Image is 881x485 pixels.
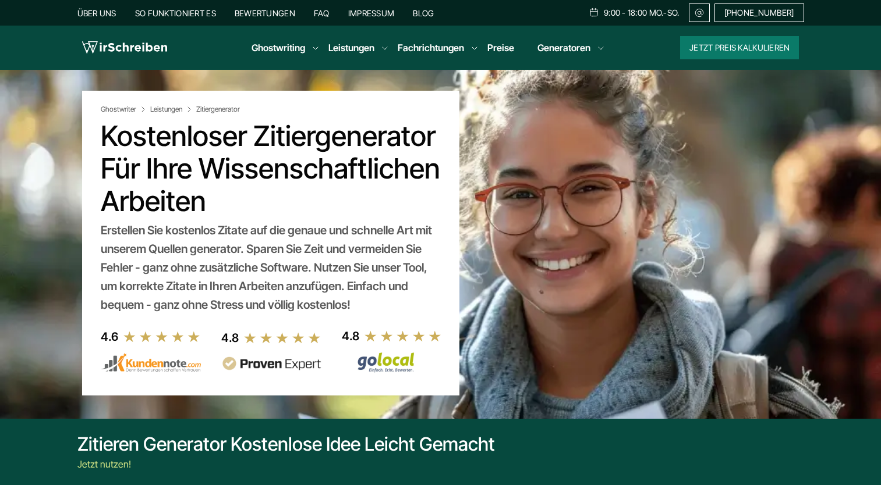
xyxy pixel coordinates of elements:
div: 4.6 [101,327,118,346]
a: Ghostwriter [101,105,148,114]
div: Zitieren Generator kostenlose Idee leicht gemacht [77,433,495,456]
button: Jetzt Preis kalkulieren [680,36,799,59]
img: Email [694,8,705,17]
a: Generatoren [537,41,590,55]
div: 4.8 [342,327,359,345]
div: Jetzt nutzen! [77,457,495,471]
a: FAQ [314,8,330,18]
a: Leistungen [328,41,374,55]
img: stars [243,331,321,344]
img: logo wirschreiben [82,39,167,56]
span: [PHONE_NUMBER] [724,8,794,17]
img: stars [123,330,201,343]
a: Ghostwriting [252,41,305,55]
a: Leistungen [150,105,194,114]
img: Schedule [589,8,599,17]
a: Impressum [348,8,395,18]
span: 9:00 - 18:00 Mo.-So. [604,8,680,17]
a: Blog [413,8,434,18]
a: Preise [487,42,514,54]
a: Fachrichtungen [398,41,464,55]
img: Wirschreiben Bewertungen [342,352,442,373]
a: Über uns [77,8,116,18]
a: [PHONE_NUMBER] [714,3,804,22]
div: Erstellen Sie kostenlos Zitate auf die genaue und schnelle Art mit unserem Quellen generator. Spa... [101,221,441,314]
a: So funktioniert es [135,8,216,18]
h1: Kostenloser Zitiergenerator für Ihre wissenschaftlichen Arbeiten [101,120,441,217]
div: 4.8 [221,329,239,347]
span: Zitiergenerator [196,105,240,114]
img: kundennote [101,353,201,373]
a: Bewertungen [235,8,295,18]
img: stars [364,330,442,343]
img: provenexpert reviews [221,356,321,371]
